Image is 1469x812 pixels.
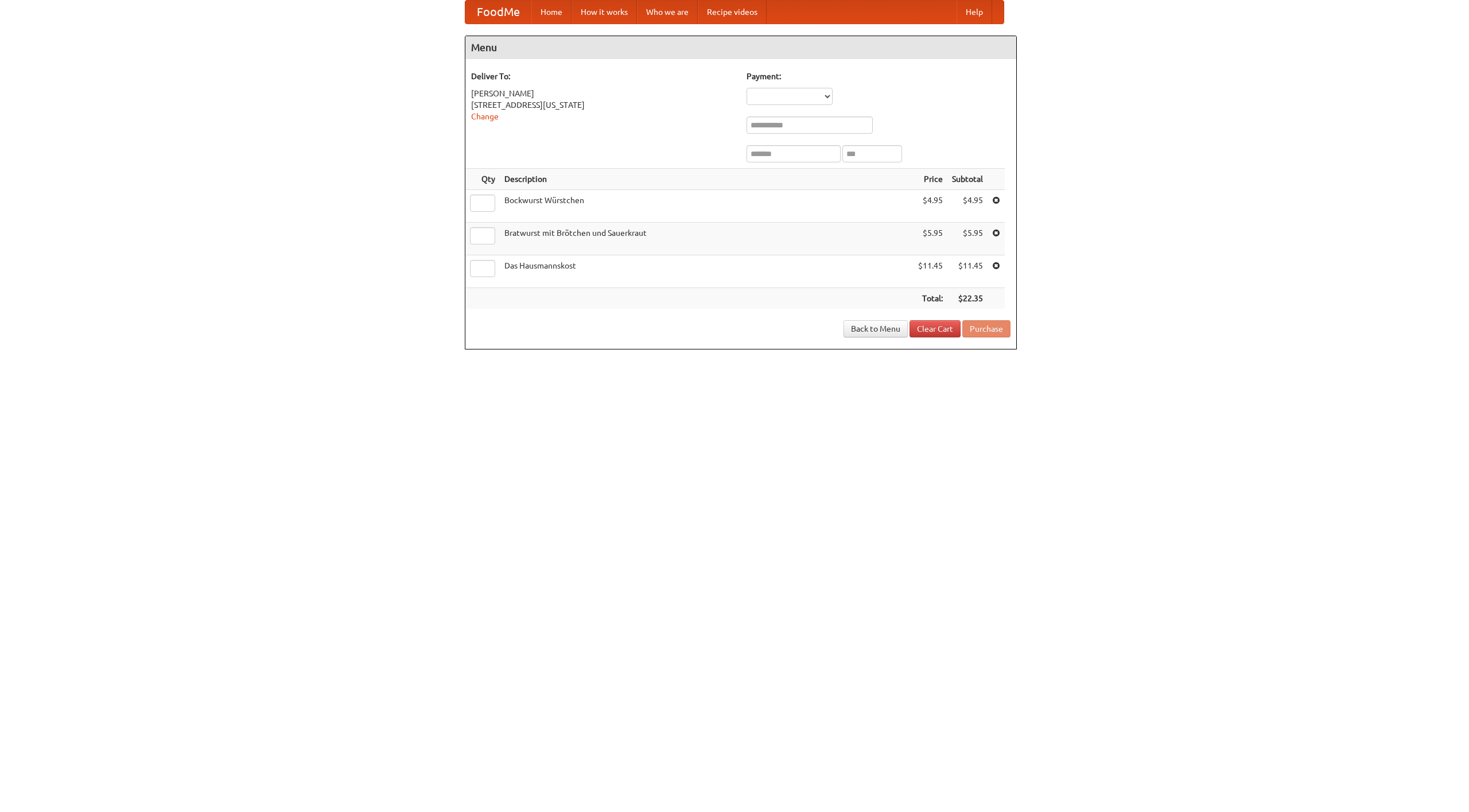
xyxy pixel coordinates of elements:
[465,36,1016,59] h4: Menu
[698,1,767,24] a: Recipe videos
[947,288,988,309] th: $22.35
[947,255,988,288] td: $11.45
[471,99,735,111] div: [STREET_ADDRESS][US_STATE]
[914,288,947,309] th: Total:
[962,320,1011,337] button: Purchase
[947,169,988,190] th: Subtotal
[531,1,572,24] a: Home
[914,169,947,190] th: Price
[910,320,961,337] a: Clear Cart
[637,1,698,24] a: Who we are
[500,169,914,190] th: Description
[947,190,988,223] td: $4.95
[947,223,988,255] td: $5.95
[914,190,947,223] td: $4.95
[500,190,914,223] td: Bockwurst Würstchen
[914,223,947,255] td: $5.95
[465,169,500,190] th: Qty
[471,71,735,82] h5: Deliver To:
[747,71,1011,82] h5: Payment:
[500,255,914,288] td: Das Hausmannskost
[471,88,735,99] div: [PERSON_NAME]
[465,1,531,24] a: FoodMe
[914,255,947,288] td: $11.45
[500,223,914,255] td: Bratwurst mit Brötchen und Sauerkraut
[471,112,499,121] a: Change
[844,320,908,337] a: Back to Menu
[957,1,992,24] a: Help
[572,1,637,24] a: How it works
